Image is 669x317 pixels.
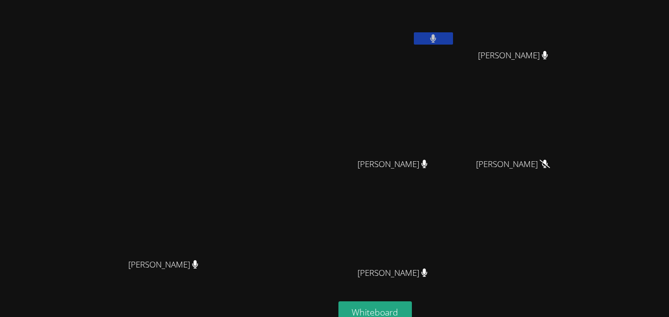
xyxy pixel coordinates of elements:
[128,258,198,272] span: [PERSON_NAME]
[358,157,428,171] span: [PERSON_NAME]
[476,157,550,171] span: [PERSON_NAME]
[358,266,428,280] span: [PERSON_NAME]
[478,49,548,63] span: [PERSON_NAME]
